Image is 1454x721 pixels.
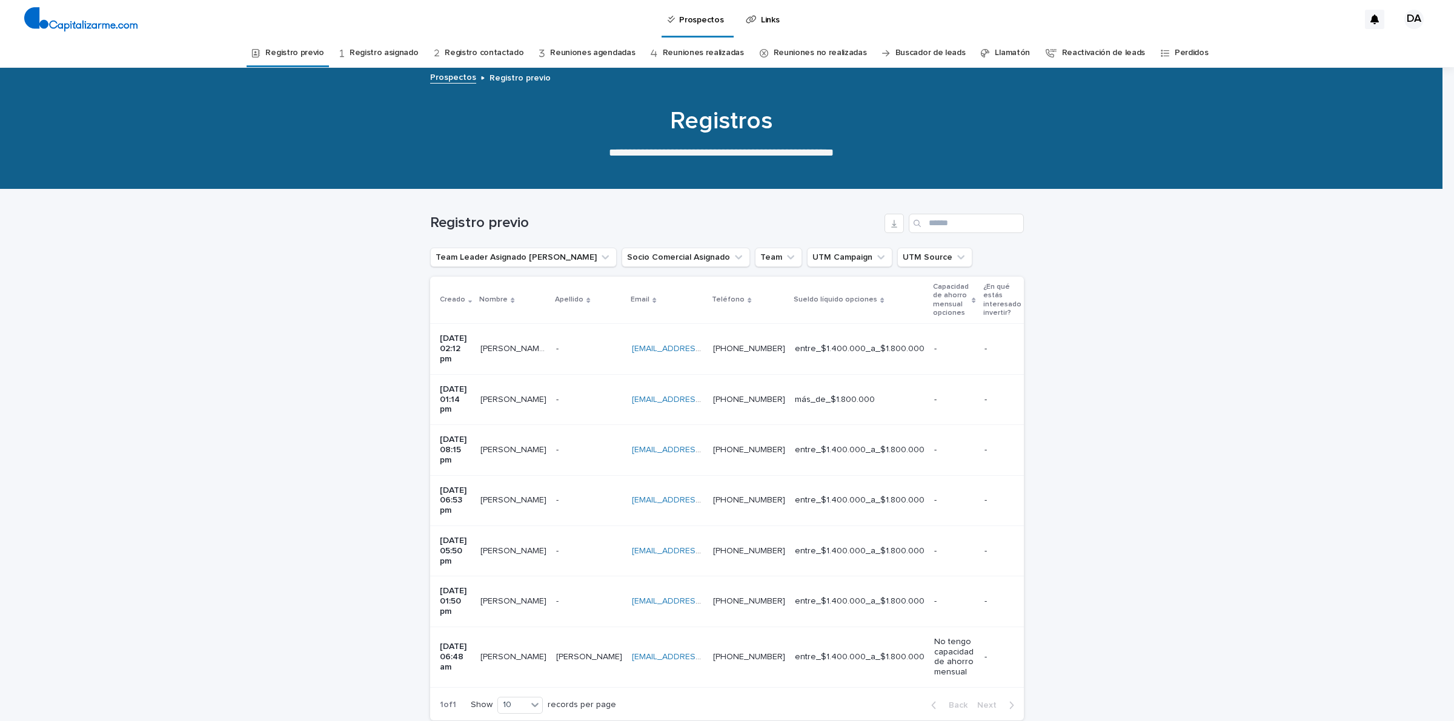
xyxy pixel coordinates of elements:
[713,547,785,555] a: [PHONE_NUMBER]
[480,392,549,405] p: [PERSON_NAME]
[430,214,880,232] h1: Registro previo
[556,341,561,354] p: -
[440,384,471,415] p: [DATE] 01:14 pm
[713,395,785,404] a: [PHONE_NUMBER]
[556,493,561,505] p: -
[632,344,769,353] a: [EMAIL_ADDRESS][DOMAIN_NAME]
[984,495,1027,505] p: -
[984,596,1027,607] p: -
[713,653,785,661] a: [PHONE_NUMBER]
[632,496,769,504] a: [EMAIL_ADDRESS][DOMAIN_NAME]
[430,70,476,84] a: Prospectos
[632,395,769,404] a: [EMAIL_ADDRESS][DOMAIN_NAME]
[632,653,769,661] a: [EMAIL_ADDRESS][DOMAIN_NAME]
[440,293,465,306] p: Creado
[556,650,625,662] p: [PERSON_NAME]
[440,486,471,516] p: [DATE] 06:53 pm
[556,544,561,556] p: -
[440,586,471,616] p: [DATE] 01:50 pm
[713,496,785,504] a: [PHONE_NUMBER]
[1404,10,1424,29] div: DA
[713,597,785,605] a: [PHONE_NUMBER]
[794,293,877,306] p: Sueldo líquido opciones
[995,39,1030,67] a: Llamatón
[713,446,785,454] a: [PHONE_NUMBER]
[430,248,617,267] button: Team Leader Asignado LLamados
[897,248,972,267] button: UTM Source
[479,293,508,306] p: Nombre
[807,248,892,267] button: UTM Campaign
[934,395,974,405] p: -
[983,280,1021,320] p: ¿En qué estás interesado invertir?
[774,39,867,67] a: Reuniones no realizadas
[480,493,549,505] p: Andres M. Gutierrez
[556,443,561,455] p: -
[934,546,974,556] p: -
[430,690,466,720] p: 1 of 1
[934,495,974,505] p: -
[933,280,969,320] p: Capacidad de ahorro mensual opciones
[712,293,745,306] p: Teléfono
[480,650,549,662] p: [PERSON_NAME]
[934,344,974,354] p: -
[24,7,138,31] img: 4arMvv9wSvmHTHbXwTim
[984,445,1027,455] p: -
[480,594,549,607] p: [PERSON_NAME]
[480,443,549,455] p: Mireya Escobar Okuinghttons
[755,248,802,267] button: Team
[440,536,471,566] p: [DATE] 05:50 pm
[480,341,549,354] p: Juan Manuel Ayala Ortega
[972,700,1024,711] button: Next
[795,495,925,505] p: entre_$1.400.000_a_$1.800.000
[984,652,1027,662] p: -
[490,70,551,84] p: Registro previo
[480,544,549,556] p: Helito Heloisa
[1175,39,1209,67] a: Perdidos
[350,39,419,67] a: Registro asignado
[632,547,769,555] a: [EMAIL_ADDRESS][DOMAIN_NAME]
[622,248,750,267] button: Socio Comercial Asignado
[795,546,925,556] p: entre_$1.400.000_a_$1.800.000
[795,445,925,455] p: entre_$1.400.000_a_$1.800.000
[934,596,974,607] p: -
[977,701,1004,709] span: Next
[440,334,471,364] p: [DATE] 02:12 pm
[795,652,925,662] p: entre_$1.400.000_a_$1.800.000
[663,39,744,67] a: Reuniones realizadas
[498,699,527,711] div: 10
[632,597,769,605] a: [EMAIL_ADDRESS][DOMAIN_NAME]
[984,546,1027,556] p: -
[445,39,523,67] a: Registro contactado
[632,446,769,454] a: [EMAIL_ADDRESS][DOMAIN_NAME]
[941,701,968,709] span: Back
[550,39,635,67] a: Reuniones agendadas
[713,344,785,353] a: [PHONE_NUMBER]
[934,445,974,455] p: -
[631,293,649,306] p: Email
[984,395,1027,405] p: -
[934,637,974,677] p: No tengo capacidad de ahorro mensual
[425,107,1018,136] h1: Registros
[556,594,561,607] p: -
[1062,39,1146,67] a: Reactivación de leads
[795,344,925,354] p: entre_$1.400.000_a_$1.800.000
[895,39,966,67] a: Buscador de leads
[556,392,561,405] p: -
[795,596,925,607] p: entre_$1.400.000_a_$1.800.000
[265,39,324,67] a: Registro previo
[555,293,583,306] p: Apellido
[471,700,493,710] p: Show
[548,700,616,710] p: records per page
[984,344,1027,354] p: -
[921,700,972,711] button: Back
[909,214,1024,233] input: Search
[440,435,471,465] p: [DATE] 08:15 pm
[440,642,471,672] p: [DATE] 06:48 am
[795,395,925,405] p: más_de_$1.800.000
